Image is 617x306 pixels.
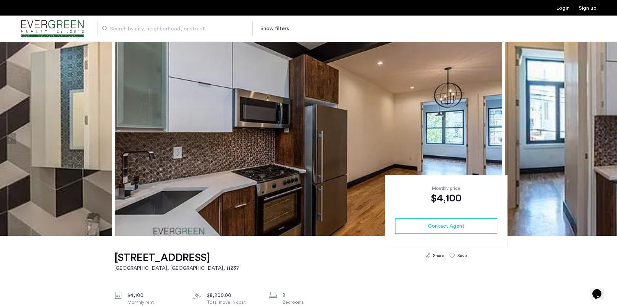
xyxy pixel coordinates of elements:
img: logo [21,17,84,41]
div: $4,100 [395,192,497,205]
span: Contact Agent [428,222,464,230]
a: Cazamio Logo [21,17,84,41]
button: Show or hide filters [260,25,289,32]
div: Bedrooms [282,299,337,306]
iframe: chat widget [590,280,611,300]
button: Previous apartment [5,133,16,144]
span: Search by city, neighborhood, or street. [110,25,234,33]
div: $8,200.00 [207,291,261,299]
div: Monthly rent [127,299,182,306]
h1: [STREET_ADDRESS] [114,251,239,264]
input: Apartment Search [97,21,253,36]
a: Registration [579,6,596,11]
a: Login [556,6,570,11]
div: Monthly price [395,185,497,192]
button: Next apartment [601,133,612,144]
div: Save [457,253,467,259]
button: button [395,218,497,234]
h2: [GEOGRAPHIC_DATA], [GEOGRAPHIC_DATA] , 11237 [114,264,239,272]
div: 2 [282,291,337,299]
a: [STREET_ADDRESS][GEOGRAPHIC_DATA], [GEOGRAPHIC_DATA], 11237 [114,251,239,272]
div: Share [433,253,444,259]
img: apartment [115,41,502,236]
div: $4,100 [127,291,182,299]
